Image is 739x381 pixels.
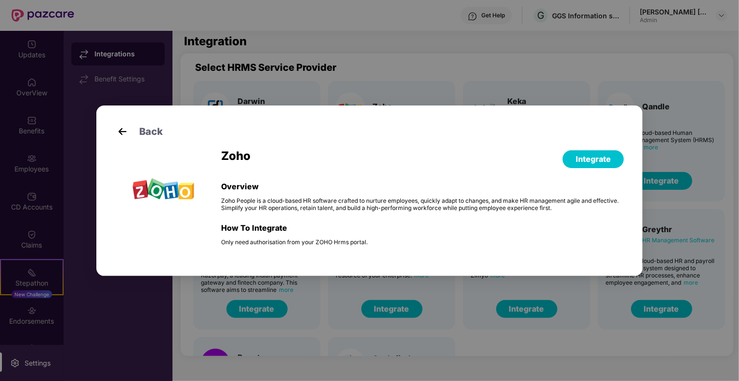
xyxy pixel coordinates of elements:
button: Integrate [563,150,624,168]
div: Zoho People is a cloud-based HR software crafted to nurture employees, quickly adapt to changes, ... [221,197,624,211]
div: Only need authorisation from your ZOHO Hrms portal. [221,238,624,246]
span: Back [139,125,163,138]
img: Insurer Image [125,150,202,227]
img: back-arrow [115,124,130,139]
div: How To Integrate [221,223,624,233]
div: Overview [221,182,624,191]
div: Zoho [221,150,251,162]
